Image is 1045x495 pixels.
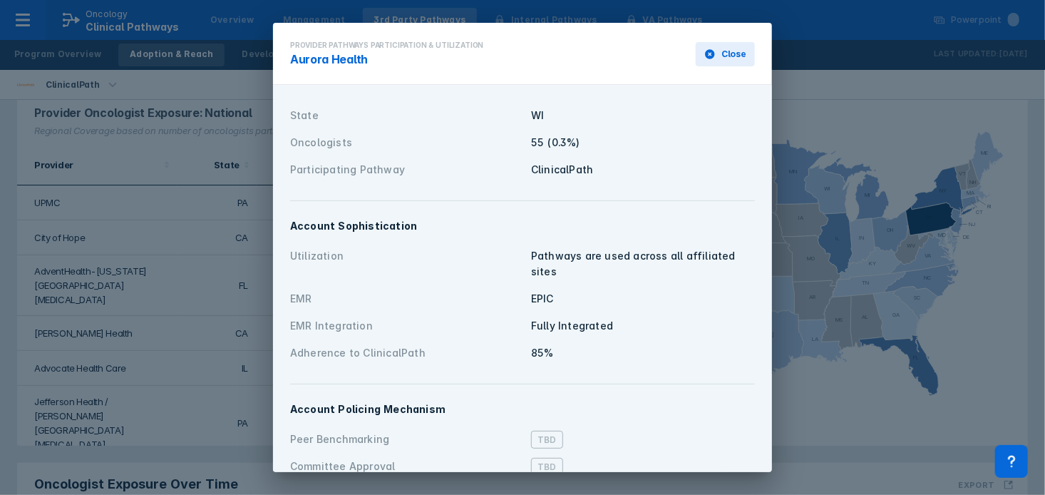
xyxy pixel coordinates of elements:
div: Account Sophistication [290,218,755,234]
div: Participating Pathway [290,162,522,178]
div: EMR Integration [290,318,522,334]
div: Aurora Health [290,51,483,68]
div: ClinicalPath [531,162,755,178]
div: EPIC [531,291,755,307]
span: TBD [531,458,563,476]
div: Peer Benchmarking [290,432,522,447]
div: Pathways are used across all affiliated sites [531,248,755,280]
span: Close [721,48,746,61]
div: 85% [531,345,755,361]
div: WI [531,108,755,123]
div: Provider Pathways Participation & Utilization [290,40,483,51]
div: 55 (0.3%) [531,135,755,150]
div: Utilization [290,248,522,280]
div: Adherence to ClinicalPath [290,345,522,361]
div: Committee Approval [290,459,522,474]
div: Oncologists [290,135,522,150]
div: Account Policing Mechanism [290,402,755,417]
div: Contact Support [995,445,1028,478]
button: Close [696,42,755,66]
div: Fully Integrated [531,318,755,334]
div: State [290,108,522,123]
div: EMR [290,291,522,307]
span: TBD [531,431,563,449]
